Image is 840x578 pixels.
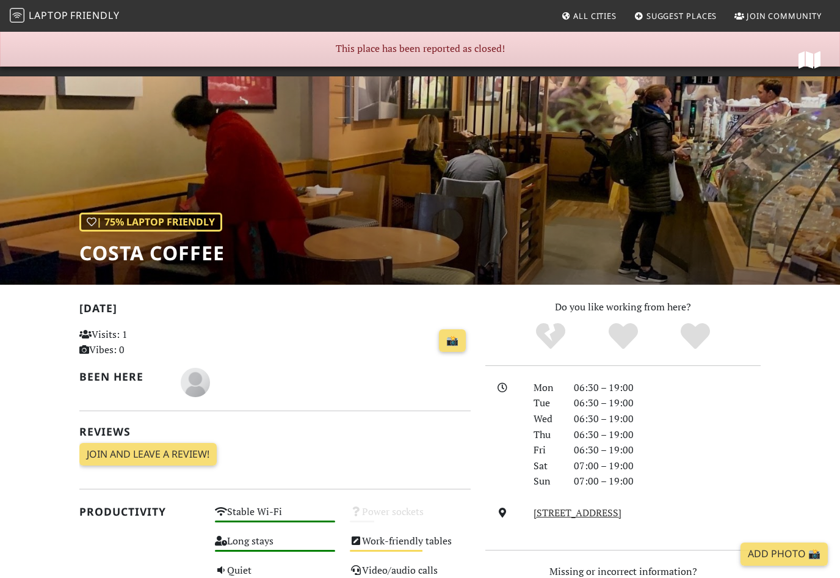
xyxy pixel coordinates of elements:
a: Suggest Places [629,5,722,27]
div: 06:30 – 19:00 [567,427,768,443]
div: Sun [526,474,567,489]
div: Tue [526,395,567,411]
span: Amy H [181,375,210,388]
h1: Costa Coffee [79,241,225,265]
span: Join Community [747,10,822,21]
h2: [DATE] [79,302,471,320]
a: Join and leave a review! [79,443,217,466]
a: All Cities [556,5,621,27]
p: Do you like working from here? [485,299,761,315]
div: 07:00 – 19:00 [567,474,768,489]
div: Long stays [208,532,343,562]
img: blank-535327c66bd565773addf3077783bbfce4b00ec00e9fd257753287c682c7fa38.png [181,368,210,397]
div: Yes [587,321,659,352]
div: Fri [526,442,567,458]
div: 07:00 – 19:00 [567,458,768,474]
div: Wed [526,411,567,427]
a: Join Community [730,5,827,27]
div: | 75% Laptop Friendly [79,213,222,232]
span: Friendly [70,9,119,22]
h2: Been here [79,370,166,383]
div: 06:30 – 19:00 [567,442,768,458]
a: Add Photo 📸 [740,543,828,566]
span: All Cities [573,10,617,21]
div: Thu [526,427,567,443]
a: LaptopFriendly LaptopFriendly [10,5,120,27]
div: 06:30 – 19:00 [567,380,768,396]
p: Visits: 1 Vibes: 0 [79,327,200,358]
div: Stable Wi-Fi [208,503,343,532]
div: Definitely! [659,321,732,352]
img: LaptopFriendly [10,8,24,23]
span: Laptop [29,9,68,22]
div: 06:30 – 19:00 [567,395,768,411]
h2: Reviews [79,425,471,438]
span: Suggest Places [646,10,717,21]
div: 06:30 – 19:00 [567,411,768,427]
a: [STREET_ADDRESS] [534,506,621,519]
div: Work-friendly tables [342,532,478,562]
div: Sat [526,458,567,474]
a: 📸 [439,329,466,353]
h2: Productivity [79,505,200,518]
div: Mon [526,380,567,396]
div: Power sockets [342,503,478,532]
div: No [514,321,587,352]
